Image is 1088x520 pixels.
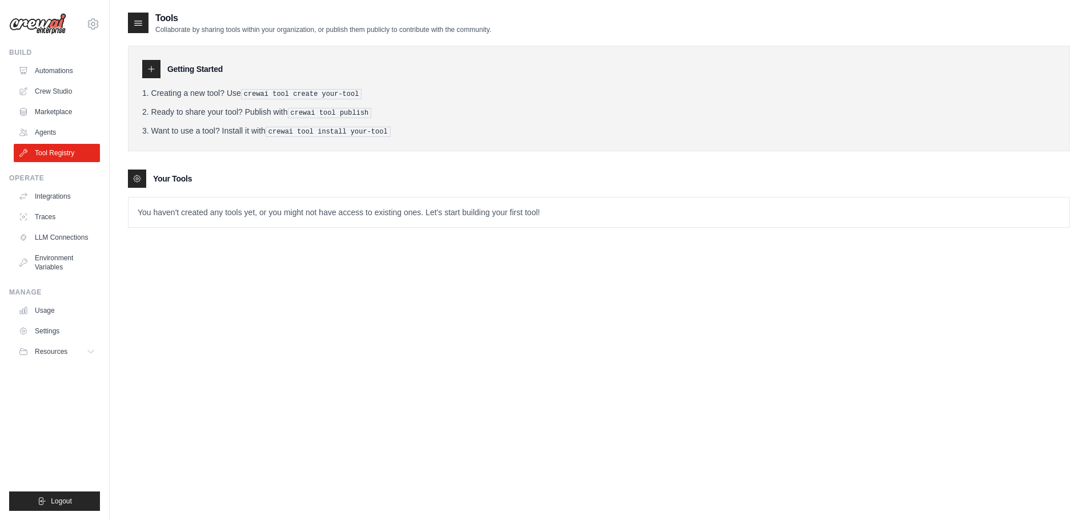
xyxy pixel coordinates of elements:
[14,322,100,340] a: Settings
[14,103,100,121] a: Marketplace
[241,89,362,99] pre: crewai tool create your-tool
[142,87,1055,99] li: Creating a new tool? Use
[51,497,72,506] span: Logout
[14,144,100,162] a: Tool Registry
[129,197,1069,227] p: You haven't created any tools yet, or you might not have access to existing ones. Let's start bui...
[155,25,491,34] p: Collaborate by sharing tools within your organization, or publish them publicly to contribute wit...
[35,347,67,356] span: Resources
[153,173,192,184] h3: Your Tools
[14,123,100,142] a: Agents
[167,63,223,75] h3: Getting Started
[14,208,100,226] a: Traces
[266,127,391,137] pre: crewai tool install your-tool
[14,301,100,320] a: Usage
[14,187,100,205] a: Integrations
[14,228,100,247] a: LLM Connections
[9,48,100,57] div: Build
[9,13,66,35] img: Logo
[142,125,1055,137] li: Want to use a tool? Install it with
[9,288,100,297] div: Manage
[14,342,100,361] button: Resources
[14,82,100,100] a: Crew Studio
[155,11,491,25] h2: Tools
[14,62,100,80] a: Automations
[142,106,1055,118] li: Ready to share your tool? Publish with
[9,174,100,183] div: Operate
[9,491,100,511] button: Logout
[14,249,100,276] a: Environment Variables
[288,108,372,118] pre: crewai tool publish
